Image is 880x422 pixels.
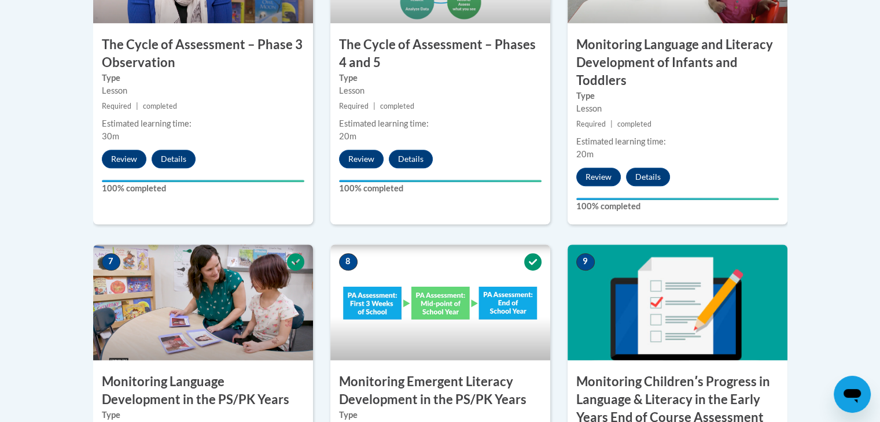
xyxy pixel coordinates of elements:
div: Lesson [576,102,779,115]
span: Required [102,102,131,110]
button: Review [102,150,146,168]
button: Review [339,150,384,168]
span: Required [576,120,606,128]
h3: Monitoring Language Development in the PS/PK Years [93,373,313,409]
div: Your progress [576,198,779,200]
label: Type [102,409,304,421]
span: 9 [576,253,595,271]
span: 8 [339,253,358,271]
span: completed [143,102,177,110]
div: Your progress [102,180,304,182]
label: Type [576,90,779,102]
div: Lesson [102,84,304,97]
img: Course Image [93,245,313,360]
span: Required [339,102,369,110]
img: Course Image [568,245,787,360]
div: Estimated learning time: [576,135,779,148]
div: Estimated learning time: [339,117,542,130]
span: | [136,102,138,110]
h3: The Cycle of Assessment – Phases 4 and 5 [330,36,550,72]
span: | [610,120,613,128]
span: completed [617,120,651,128]
span: completed [380,102,414,110]
label: Type [102,72,304,84]
span: 7 [102,253,120,271]
label: Type [339,409,542,421]
div: Lesson [339,84,542,97]
label: 100% completed [102,182,304,195]
span: 20m [339,131,356,141]
label: Type [339,72,542,84]
div: Your progress [339,180,542,182]
h3: The Cycle of Assessment – Phase 3 Observation [93,36,313,72]
button: Details [626,168,670,186]
span: | [373,102,375,110]
h3: Monitoring Emergent Literacy Development in the PS/PK Years [330,373,550,409]
iframe: Button to launch messaging window [834,376,871,413]
h3: Monitoring Language and Literacy Development of Infants and Toddlers [568,36,787,89]
div: Estimated learning time: [102,117,304,130]
img: Course Image [330,245,550,360]
span: 30m [102,131,119,141]
button: Details [389,150,433,168]
span: 20m [576,149,594,159]
button: Review [576,168,621,186]
label: 100% completed [576,200,779,213]
button: Details [152,150,196,168]
label: 100% completed [339,182,542,195]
